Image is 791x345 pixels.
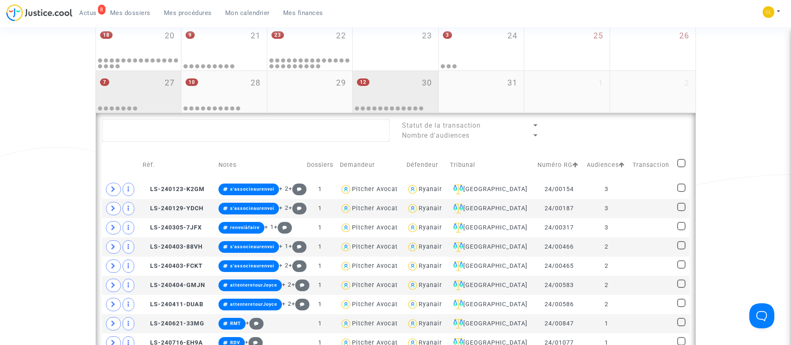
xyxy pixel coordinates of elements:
[630,150,674,180] td: Transaction
[584,257,630,276] td: 2
[289,185,306,192] span: +
[230,321,241,326] span: RMT
[279,204,289,212] span: + 2
[439,71,524,113] div: vendredi octobre 31
[100,31,113,39] span: 18
[303,150,337,180] td: Dossiers
[230,244,274,249] span: s'associeaurenvoi
[450,223,532,233] div: [GEOGRAPHIC_DATA]
[143,205,203,212] span: LS-240129-YDCH
[419,243,442,250] div: Ryanair
[407,280,419,292] img: icon-user.svg
[186,78,198,86] span: 10
[303,314,337,333] td: 1
[535,150,584,180] td: Numéro RG
[246,320,264,327] span: +
[407,222,419,234] img: icon-user.svg
[303,257,337,276] td: 1
[407,241,419,253] img: icon-user.svg
[419,186,442,193] div: Ryanair
[535,257,584,276] td: 24/00465
[279,262,289,269] span: + 2
[453,204,463,214] img: icon-faciliter-sm.svg
[303,218,337,237] td: 1
[230,263,274,269] span: s'associeaurenvoi
[73,7,103,19] a: 8Actus
[443,31,452,39] span: 3
[336,30,346,42] span: 22
[165,77,175,89] span: 27
[340,203,352,215] img: icon-user.svg
[535,295,584,314] td: 24/00586
[340,318,352,330] img: icon-user.svg
[110,9,151,17] span: Mes dossiers
[419,262,442,269] div: Ryanair
[584,150,630,180] td: Audiences
[353,24,438,71] div: jeudi octobre 23
[439,24,524,56] div: vendredi octobre 24, 3 events, click to expand
[143,282,205,289] span: LS-240404-GMJN
[407,203,419,215] img: icon-user.svg
[264,224,274,231] span: + 1
[453,280,463,290] img: icon-faciliter-sm.svg
[337,150,404,180] td: Demandeur
[303,237,337,257] td: 1
[143,301,203,308] span: LS-240411-DUAB
[340,222,352,234] img: icon-user.svg
[230,186,274,192] span: s'associeaurenvoi
[143,243,203,250] span: LS-240403-88VH
[291,300,309,307] span: +
[274,224,292,231] span: +
[610,24,696,71] div: dimanche octobre 26
[283,9,323,17] span: Mes finances
[453,300,463,310] img: icon-faciliter-sm.svg
[450,184,532,194] div: [GEOGRAPHIC_DATA]
[303,199,337,218] td: 1
[422,30,432,42] span: 23
[352,301,398,308] div: Pitcher Avocat
[507,77,517,89] span: 31
[593,30,603,42] span: 25
[679,30,689,42] span: 26
[6,4,73,21] img: jc-logo.svg
[353,71,438,103] div: jeudi octobre 30, 12 events, click to expand
[419,224,442,231] div: Ryanair
[453,223,463,233] img: icon-faciliter-sm.svg
[507,30,517,42] span: 24
[143,262,203,269] span: LS-240403-FCKT
[181,24,267,56] div: mardi octobre 21, 9 events, click to expand
[535,199,584,218] td: 24/00187
[535,314,584,333] td: 24/00847
[164,9,212,17] span: Mes procédures
[143,224,202,231] span: LS-240305-7JFX
[407,299,419,311] img: icon-user.svg
[267,24,353,56] div: mercredi octobre 22, 23 events, click to expand
[450,242,532,252] div: [GEOGRAPHIC_DATA]
[143,186,205,193] span: LS-240123-K2GM
[535,180,584,199] td: 24/00154
[165,30,175,42] span: 20
[402,121,481,129] span: Statut de la transaction
[419,282,442,289] div: Ryanair
[453,319,463,329] img: icon-faciliter-sm.svg
[186,31,195,39] span: 9
[357,78,369,86] span: 12
[453,261,463,271] img: icon-faciliter-sm.svg
[352,205,398,212] div: Pitcher Avocat
[282,281,291,288] span: + 2
[419,320,442,327] div: Ryanair
[96,71,181,103] div: lundi octobre 27, 7 events, click to expand
[598,77,603,89] span: 1
[453,242,463,252] img: icon-faciliter-sm.svg
[352,282,398,289] div: Pitcher Avocat
[450,319,532,329] div: [GEOGRAPHIC_DATA]
[282,300,291,307] span: + 2
[143,320,204,327] span: LS-240621-33MG
[450,261,532,271] div: [GEOGRAPHIC_DATA]
[303,276,337,295] td: 1
[610,71,696,113] div: dimanche novembre 2
[535,276,584,295] td: 24/00583
[303,295,337,314] td: 1
[276,7,330,19] a: Mes finances
[584,237,630,257] td: 2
